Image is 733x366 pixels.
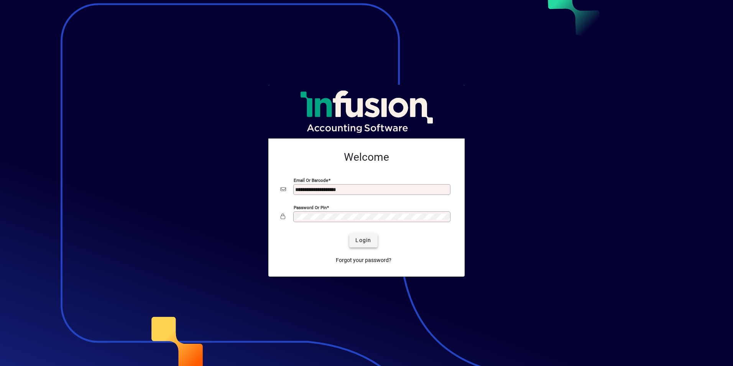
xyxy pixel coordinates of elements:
span: Login [355,236,371,244]
mat-label: Email or Barcode [294,177,328,183]
button: Login [349,234,377,247]
a: Forgot your password? [333,254,394,267]
h2: Welcome [281,151,452,164]
span: Forgot your password? [336,256,391,264]
mat-label: Password or Pin [294,204,327,210]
